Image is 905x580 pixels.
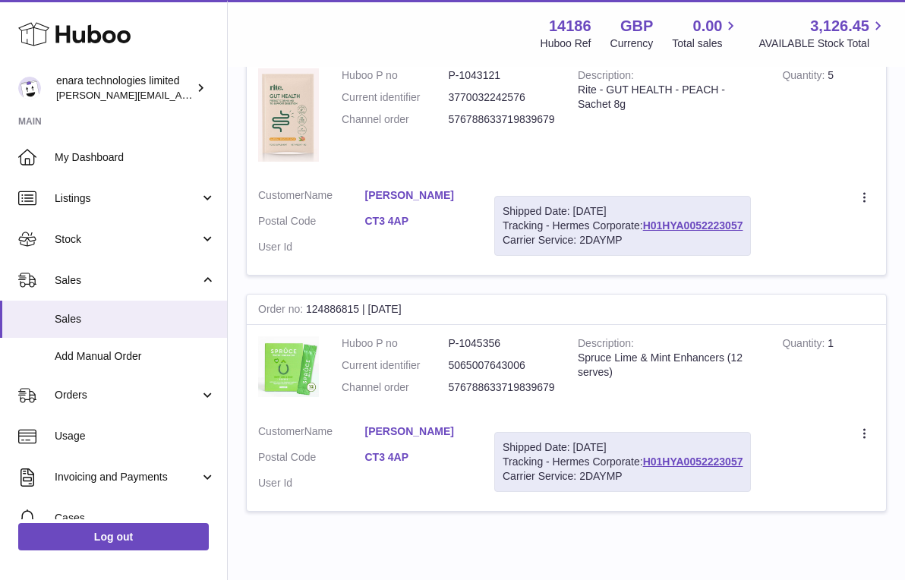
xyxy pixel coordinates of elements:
span: Total sales [672,36,739,51]
strong: Quantity [782,337,828,353]
a: Log out [18,523,209,550]
div: Shipped Date: [DATE] [503,204,743,219]
td: 5 [771,57,886,177]
td: 1 [771,325,886,414]
dd: 5065007643006 [449,358,556,373]
strong: Description [578,337,634,353]
dt: Huboo P no [342,336,449,351]
a: [PERSON_NAME] [365,188,472,203]
dt: User Id [258,240,365,254]
span: Cases [55,511,216,525]
strong: GBP [620,16,653,36]
strong: Order no [258,303,306,319]
span: Customer [258,189,304,201]
strong: Quantity [782,69,828,85]
dt: Channel order [342,112,449,127]
div: Tracking - Hermes Corporate: [494,196,751,256]
a: 0.00 Total sales [672,16,739,51]
div: Currency [610,36,654,51]
div: enara technologies limited [56,74,193,102]
dd: 576788633719839679 [449,380,556,395]
span: [PERSON_NAME][EMAIL_ADDRESS][DOMAIN_NAME] [56,89,304,101]
span: 0.00 [693,16,723,36]
a: CT3 4AP [365,450,472,465]
dt: Current identifier [342,358,449,373]
div: Carrier Service: 2DAYMP [503,469,743,484]
dt: Postal Code [258,450,365,468]
a: H01HYA0052223057 [643,455,743,468]
dd: 576788633719839679 [449,112,556,127]
dt: Name [258,188,365,206]
dt: Postal Code [258,214,365,232]
a: H01HYA0052223057 [643,219,743,232]
dt: Huboo P no [342,68,449,83]
dd: P-1043121 [449,68,556,83]
strong: 14186 [549,16,591,36]
a: 3,126.45 AVAILABLE Stock Total [758,16,887,51]
div: Rite - GUT HEALTH - PEACH - Sachet 8g [578,83,759,112]
strong: Description [578,69,634,85]
span: Stock [55,232,200,247]
dd: P-1045356 [449,336,556,351]
span: Customer [258,425,304,437]
dd: 3770032242576 [449,90,556,105]
span: Listings [55,191,200,206]
span: 3,126.45 [810,16,869,36]
span: Sales [55,273,200,288]
span: Sales [55,312,216,326]
span: Invoicing and Payments [55,470,200,484]
a: [PERSON_NAME] [365,424,472,439]
img: 1746024061.jpeg [258,68,319,162]
div: 124886815 | [DATE] [247,295,886,325]
div: Spruce Lime & Mint Enhancers (12 serves) [578,351,759,380]
div: Tracking - Hermes Corporate: [494,432,751,492]
span: Usage [55,429,216,443]
dt: Name [258,424,365,443]
span: My Dashboard [55,150,216,165]
span: Add Manual Order [55,349,216,364]
dt: Channel order [342,380,449,395]
span: Orders [55,388,200,402]
div: Huboo Ref [541,36,591,51]
img: 1747669011.jpeg [258,336,319,397]
dt: User Id [258,476,365,490]
div: Shipped Date: [DATE] [503,440,743,455]
div: Carrier Service: 2DAYMP [503,233,743,247]
span: AVAILABLE Stock Total [758,36,887,51]
a: CT3 4AP [365,214,472,229]
img: Dee@enara.co [18,77,41,99]
dt: Current identifier [342,90,449,105]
